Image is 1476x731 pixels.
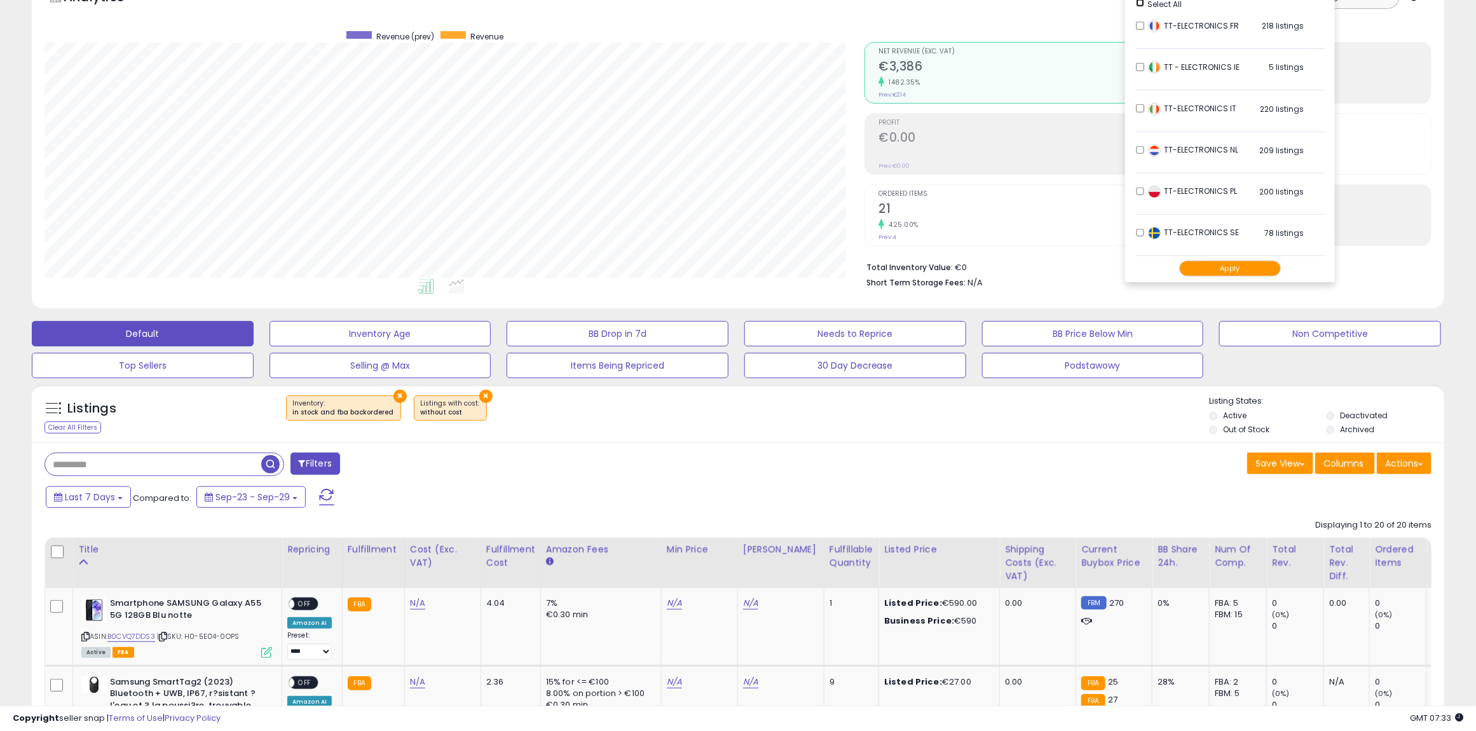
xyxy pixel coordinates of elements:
div: 0% [1158,598,1199,609]
span: 220 listings [1260,104,1304,114]
button: 30 Day Decrease [744,353,966,378]
button: BB Drop in 7d [507,321,728,346]
div: 2.36 [486,676,531,688]
div: Amazon AI [287,617,332,629]
div: without cost [421,408,480,417]
div: N/A [1329,676,1360,688]
div: 0 [1375,598,1426,609]
div: Fulfillable Quantity [830,543,873,570]
button: Filters [290,453,340,475]
div: [PERSON_NAME] [743,543,819,556]
strong: Copyright [13,712,59,724]
div: 0 [1272,620,1323,632]
div: FBM: 15 [1215,609,1257,620]
div: 0 [1375,676,1426,688]
div: 15% for <= €100 [546,676,652,688]
span: TT-ELECTRONICS PL [1148,186,1237,196]
small: 1482.35% [884,78,920,87]
button: Sep-23 - Sep-29 [196,486,306,508]
span: Revenue [470,31,503,42]
div: Total Rev. Diff. [1329,543,1364,583]
span: Revenue (prev) [376,31,434,42]
span: OFF [294,599,315,610]
span: 2025-10-7 07:33 GMT [1410,712,1463,724]
button: Apply [1179,261,1281,277]
div: Clear All Filters [44,421,101,434]
label: Deactivated [1340,410,1388,421]
small: Amazon Fees. [546,556,554,568]
div: Shipping Costs (Exc. VAT) [1005,543,1070,583]
b: Business Price: [884,615,954,627]
div: Fulfillment [348,543,399,556]
span: Net Revenue (Exc. VAT) [878,48,1141,55]
a: N/A [743,597,758,610]
span: TT-ELECTRONICS IT [1148,103,1236,114]
small: (0%) [1272,688,1290,699]
span: Listings with cost : [421,399,480,418]
p: Listing States: [1210,395,1445,407]
div: Ordered Items [1375,543,1421,570]
span: 218 listings [1262,20,1304,31]
span: N/A [967,277,983,289]
h5: Listings [67,400,116,418]
b: Short Term Storage Fees: [866,277,966,288]
button: Items Being Repriced [507,353,728,378]
div: Listed Price [884,543,994,556]
div: 0.00 [1005,598,1066,609]
div: 9 [830,676,869,688]
span: Last 7 Days [65,491,115,503]
small: FBA [1081,676,1105,690]
div: 0 [1375,620,1426,632]
img: italy.png [1148,103,1161,116]
img: poland.png [1148,186,1161,198]
b: Total Inventory Value: [866,262,953,273]
div: BB Share 24h. [1158,543,1204,570]
div: Preset: [287,631,332,660]
div: 0.00 [1005,676,1066,688]
button: BB Price Below Min [982,321,1204,346]
img: 31VwlTg8tbL._SL40_.jpg [81,598,107,623]
small: 425.00% [884,220,919,229]
div: 0 [1272,598,1323,609]
a: N/A [667,597,682,610]
button: Save View [1247,453,1313,474]
button: Default [32,321,254,346]
button: Top Sellers [32,353,254,378]
div: 7% [546,598,652,609]
span: TT - ELECTRONICS IE [1148,62,1240,72]
img: 21-yJpzzl9L._SL40_.jpg [81,676,107,693]
li: €0 [866,259,1422,274]
span: 270 [1110,597,1124,609]
span: Profit [878,120,1141,126]
span: Inventory : [293,399,394,418]
small: (0%) [1272,610,1290,620]
div: 4.04 [486,598,531,609]
div: 0.00 [1329,598,1360,609]
div: ASIN: [81,598,272,657]
span: OFF [294,677,315,688]
div: FBM: 5 [1215,688,1257,699]
small: (0%) [1375,610,1393,620]
div: 0 [1272,676,1323,688]
b: Listed Price: [884,676,942,688]
div: €590.00 [884,598,990,609]
span: 5 listings [1269,62,1304,72]
div: Repricing [287,543,337,556]
div: 28% [1158,676,1199,688]
label: Archived [1340,424,1374,435]
a: N/A [743,676,758,688]
button: Actions [1377,453,1432,474]
span: Sep-23 - Sep-29 [215,491,290,503]
button: Non Competitive [1219,321,1441,346]
button: × [479,390,493,403]
b: Smartphone SAMSUNG Galaxy A55 5G 128GB Blu notte [110,598,264,624]
span: 25 [1109,676,1119,688]
a: N/A [410,676,425,688]
b: Listed Price: [884,597,942,609]
label: Out of Stock [1223,424,1269,435]
div: seller snap | | [13,713,221,725]
div: Total Rev. [1272,543,1318,570]
div: FBA: 2 [1215,676,1257,688]
div: FBA: 5 [1215,598,1257,609]
small: FBM [1081,596,1106,610]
